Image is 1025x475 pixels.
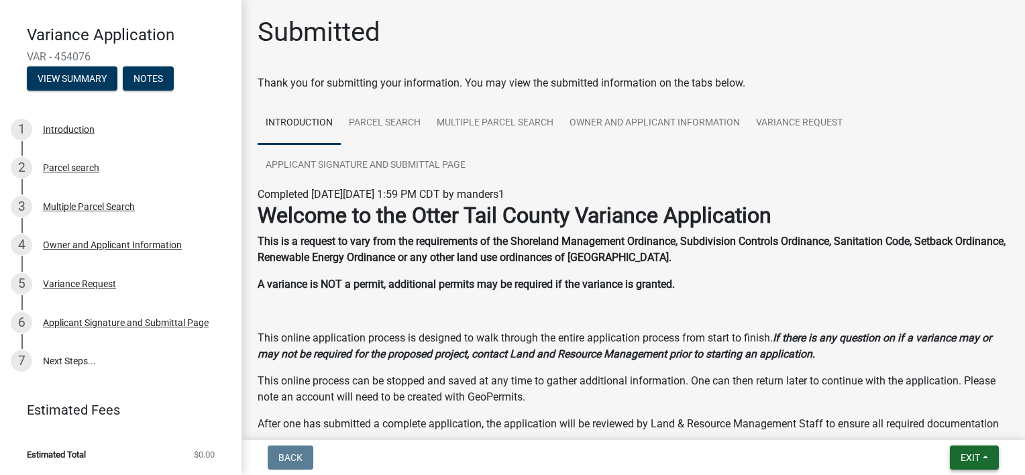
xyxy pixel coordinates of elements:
a: Introduction [258,102,341,145]
div: Parcel search [43,163,99,172]
span: Exit [961,452,980,463]
strong: Welcome to the Otter Tail County Variance Application [258,203,771,228]
span: $0.00 [194,450,215,459]
a: Variance Request [748,102,851,145]
div: 3 [11,196,32,217]
wm-modal-confirm: Summary [27,74,117,85]
a: Owner and Applicant Information [561,102,748,145]
span: Back [278,452,303,463]
h4: Variance Application [27,25,231,45]
button: Notes [123,66,174,91]
wm-modal-confirm: Notes [123,74,174,85]
div: Thank you for submitting your information. You may view the submitted information on the tabs below. [258,75,1009,91]
div: Introduction [43,125,95,134]
span: VAR - 454076 [27,50,215,63]
span: Completed [DATE][DATE] 1:59 PM CDT by manders1 [258,188,504,201]
h1: Submitted [258,16,380,48]
div: 7 [11,350,32,372]
div: Multiple Parcel Search [43,202,135,211]
p: This online process can be stopped and saved at any time to gather additional information. One ca... [258,373,1009,405]
a: Estimated Fees [11,397,220,423]
div: Applicant Signature and Submittal Page [43,318,209,327]
div: Owner and Applicant Information [43,240,182,250]
a: Multiple Parcel Search [429,102,561,145]
button: Exit [950,445,999,470]
span: Estimated Total [27,450,86,459]
div: 5 [11,273,32,295]
div: Variance Request [43,279,116,288]
button: Back [268,445,313,470]
div: 2 [11,157,32,178]
a: Parcel search [341,102,429,145]
button: View Summary [27,66,117,91]
div: 6 [11,312,32,333]
strong: This is a request to vary from the requirements of the Shoreland Management Ordinance, Subdivisio... [258,235,1006,264]
p: This online application process is designed to walk through the entire application process from s... [258,330,1009,362]
div: 4 [11,234,32,256]
a: Applicant Signature and Submittal Page [258,144,474,187]
strong: A variance is NOT a permit, additional permits may be required if the variance is granted. [258,278,675,291]
div: 1 [11,119,32,140]
p: After one has submitted a complete application, the application will be reviewed by Land & Resour... [258,416,1009,448]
